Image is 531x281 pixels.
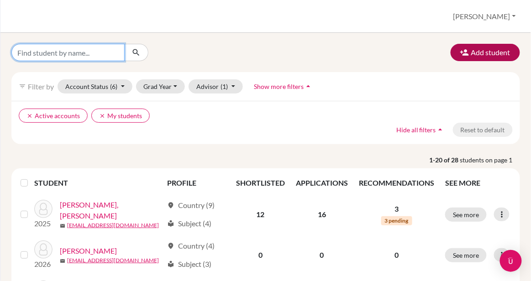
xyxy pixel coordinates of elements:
div: Country (9) [167,200,215,211]
p: 3 [359,203,434,214]
span: mail [60,258,65,264]
button: Show more filtersarrow_drop_up [247,79,321,94]
p: 2026 [34,259,53,270]
button: Hide all filtersarrow_drop_up [389,123,453,137]
div: Subject (4) [167,218,211,229]
th: PROFILE [162,172,231,194]
button: See more [445,208,487,222]
span: (1) [221,83,228,90]
span: local_library [167,260,174,268]
a: [EMAIL_ADDRESS][DOMAIN_NAME] [67,221,159,229]
img: Chen, Jiayi [34,240,53,259]
th: STUDENT [34,172,162,194]
th: SHORTLISTED [231,172,290,194]
button: Advisor(1) [189,79,243,94]
button: clearMy students [91,109,150,123]
button: See more [445,248,487,262]
span: local_library [167,220,174,227]
span: 3 pending [381,216,412,225]
i: filter_list [19,83,26,90]
div: Country (4) [167,240,215,251]
button: Grad Year [136,79,185,94]
span: students on page 1 [460,155,520,165]
p: 0 [359,250,434,260]
td: 0 [290,235,353,275]
button: clearActive accounts [19,109,88,123]
span: location_on [167,202,174,209]
th: RECOMMENDATIONS [353,172,440,194]
th: APPLICATIONS [290,172,353,194]
i: clear [99,113,105,119]
img: Binoy, Savio [34,200,53,218]
td: 0 [231,235,290,275]
i: clear [26,113,33,119]
span: Filter by [28,82,54,91]
i: arrow_drop_up [304,82,313,91]
button: Reset to default [453,123,513,137]
span: mail [60,223,65,229]
a: [PERSON_NAME] [60,245,117,256]
th: SEE MORE [440,172,516,194]
p: 2025 [34,218,53,229]
button: Add student [451,44,520,61]
div: Subject (3) [167,259,211,270]
td: 16 [290,194,353,235]
span: (6) [110,83,117,90]
input: Find student by name... [11,44,125,61]
button: Account Status(6) [58,79,132,94]
strong: 1-20 of 28 [430,155,460,165]
button: [PERSON_NAME] [449,8,520,25]
span: Show more filters [254,83,304,90]
i: arrow_drop_up [436,125,445,134]
span: Hide all filters [396,126,436,134]
div: Open Intercom Messenger [500,250,522,272]
span: location_on [167,242,174,250]
td: 12 [231,194,290,235]
a: [EMAIL_ADDRESS][DOMAIN_NAME] [67,256,159,265]
a: [PERSON_NAME], [PERSON_NAME] [60,199,163,221]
